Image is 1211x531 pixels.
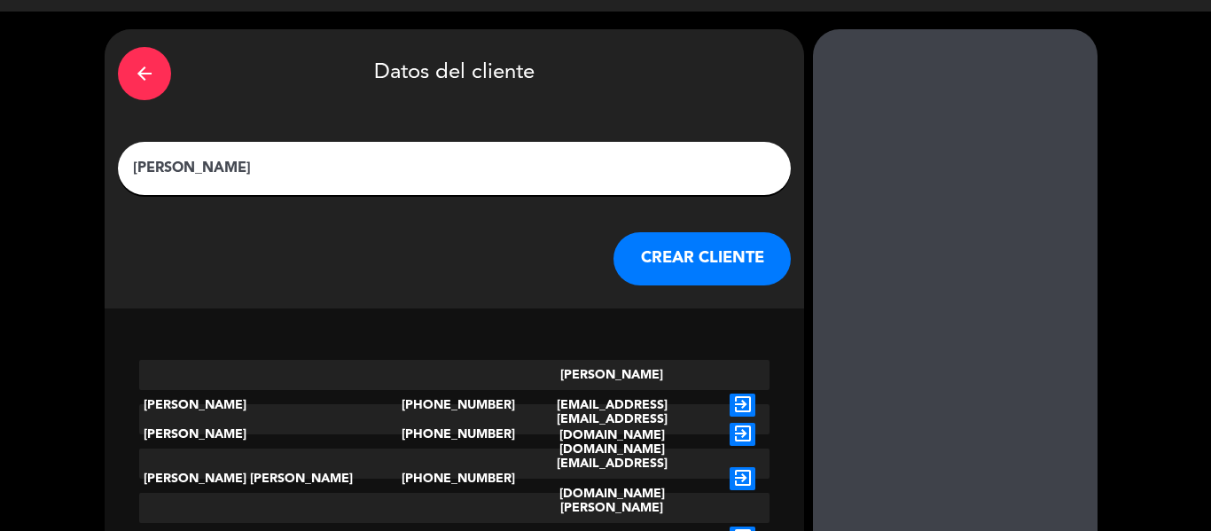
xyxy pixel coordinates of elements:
div: [EMAIL_ADDRESS][DOMAIN_NAME] [507,404,717,465]
div: [PERSON_NAME] [139,360,402,450]
i: exit_to_app [730,423,755,446]
div: [PERSON_NAME] [PERSON_NAME] [139,449,402,509]
div: [PERSON_NAME] [139,404,402,465]
div: [EMAIL_ADDRESS][DOMAIN_NAME] [507,449,717,509]
i: arrow_back [134,63,155,84]
i: exit_to_app [730,467,755,490]
input: Escriba nombre, correo electrónico o número de teléfono... [131,156,777,181]
div: [PERSON_NAME][EMAIL_ADDRESS][DOMAIN_NAME] [507,360,717,450]
div: [PHONE_NUMBER] [402,360,506,450]
div: Datos del cliente [118,43,791,105]
div: [PHONE_NUMBER] [402,404,506,465]
button: CREAR CLIENTE [613,232,791,285]
i: exit_to_app [730,394,755,417]
div: [PHONE_NUMBER] [402,449,506,509]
